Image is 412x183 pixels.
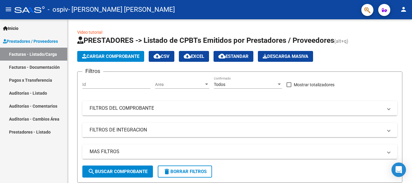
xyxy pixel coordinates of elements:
[68,3,175,16] span: - [PERSON_NAME] [PERSON_NAME]
[258,51,313,62] app-download-masive: Descarga masiva de comprobantes (adjuntos)
[82,101,397,115] mat-expansion-panel-header: FILTROS DEL COMPROBANTE
[214,82,225,87] span: Todos
[214,51,253,62] button: Estandar
[154,54,170,59] span: CSV
[391,162,406,177] div: Open Intercom Messenger
[218,52,226,60] mat-icon: cloud_download
[82,166,153,178] button: Buscar Comprobante
[400,6,407,13] mat-icon: person
[163,169,207,174] span: Borrar Filtros
[82,144,397,159] mat-expansion-panel-header: MAS FILTROS
[77,51,144,62] button: Cargar Comprobante
[258,51,313,62] button: Descarga Masiva
[48,3,68,16] span: - ospiv
[149,51,174,62] button: CSV
[90,127,383,133] mat-panel-title: FILTROS DE INTEGRACION
[77,36,334,45] span: PRESTADORES -> Listado de CPBTs Emitidos por Prestadores / Proveedores
[334,38,348,44] span: (alt+q)
[90,105,383,112] mat-panel-title: FILTROS DEL COMPROBANTE
[158,166,212,178] button: Borrar Filtros
[218,54,249,59] span: Estandar
[263,54,308,59] span: Descarga Masiva
[294,81,334,88] span: Mostrar totalizadores
[82,67,103,75] h3: Filtros
[155,82,204,87] span: Area
[90,148,383,155] mat-panel-title: MAS FILTROS
[3,38,58,45] span: Prestadores / Proveedores
[179,51,209,62] button: EXCEL
[88,169,147,174] span: Buscar Comprobante
[184,52,191,60] mat-icon: cloud_download
[88,168,95,175] mat-icon: search
[82,54,139,59] span: Cargar Comprobante
[3,25,18,32] span: Inicio
[154,52,161,60] mat-icon: cloud_download
[5,6,12,13] mat-icon: menu
[163,168,170,175] mat-icon: delete
[82,123,397,137] mat-expansion-panel-header: FILTROS DE INTEGRACION
[184,54,204,59] span: EXCEL
[77,30,102,35] a: Video tutorial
